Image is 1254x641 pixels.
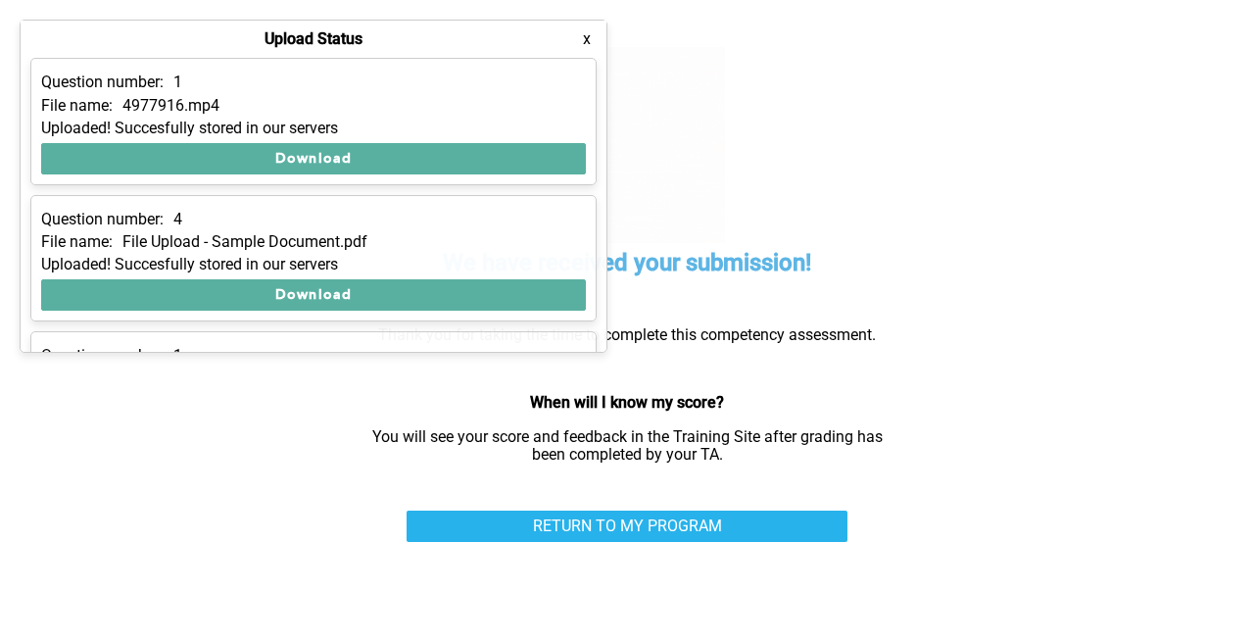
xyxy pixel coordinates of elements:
[173,347,182,365] p: 1
[407,511,847,542] a: RETURN TO MY PROGRAM
[529,47,725,243] img: celebration.7678411f.gif
[41,347,164,365] p: Question number:
[265,30,362,48] h4: Upload Status
[358,326,896,344] p: Thank you for taking the time to complete this competency assessment.
[173,74,182,91] p: 1
[41,120,586,137] div: Uploaded! Succesfully stored in our servers
[41,143,586,174] button: Download
[122,233,367,251] p: File Upload - Sample Document.pdf
[41,97,113,115] p: File name:
[443,247,811,279] h5: We have received your submission!
[41,233,113,251] p: File name:
[41,256,586,273] div: Uploaded! Succesfully stored in our servers
[122,97,219,115] p: 4977916.mp4
[41,279,586,311] button: Download
[41,74,164,91] p: Question number:
[530,393,724,412] strong: When will I know my score?
[173,211,182,228] p: 4
[20,20,192,51] button: Show Uploads
[358,428,896,465] p: You will see your score and feedback in the Training Site after grading has been completed by you...
[577,29,597,49] button: x
[41,211,164,228] p: Question number:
